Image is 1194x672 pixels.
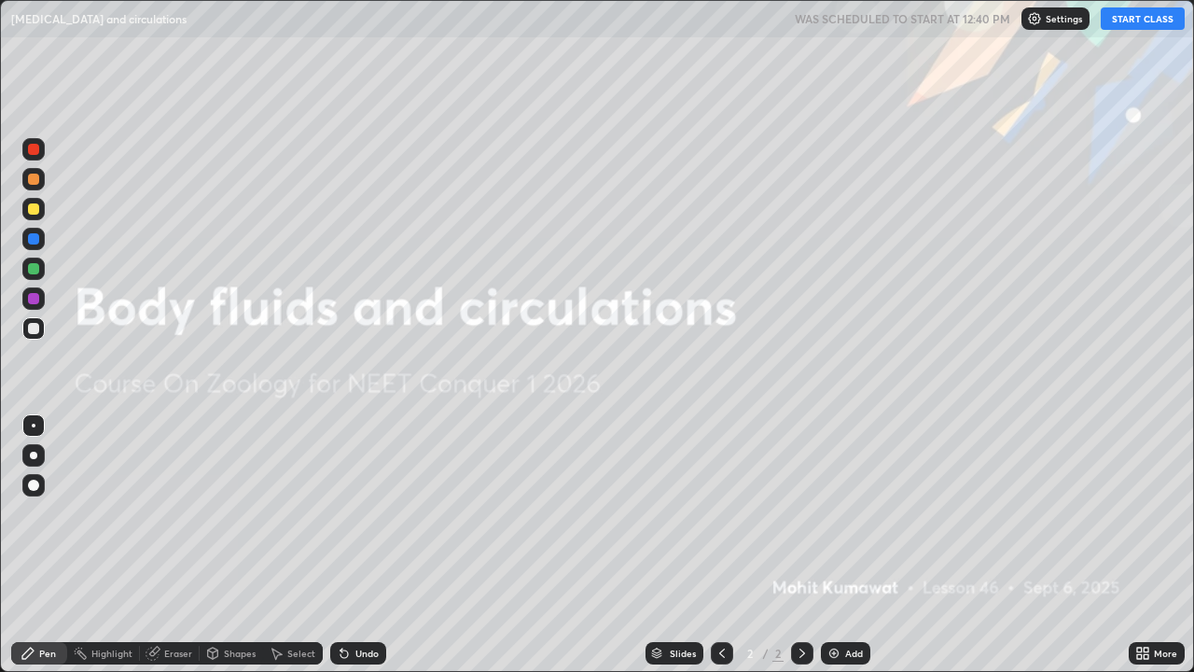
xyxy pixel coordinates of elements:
[741,648,759,659] div: 2
[845,649,863,658] div: Add
[1027,11,1042,26] img: class-settings-icons
[91,649,132,658] div: Highlight
[1046,14,1082,23] p: Settings
[670,649,696,658] div: Slides
[39,649,56,658] div: Pen
[287,649,315,658] div: Select
[763,648,769,659] div: /
[224,649,256,658] div: Shapes
[11,11,187,26] p: [MEDICAL_DATA] and circulations
[795,10,1010,27] h5: WAS SCHEDULED TO START AT 12:40 PM
[164,649,192,658] div: Eraser
[355,649,379,658] div: Undo
[1101,7,1185,30] button: START CLASS
[772,645,784,662] div: 2
[1154,649,1177,658] div: More
[826,646,841,661] img: add-slide-button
